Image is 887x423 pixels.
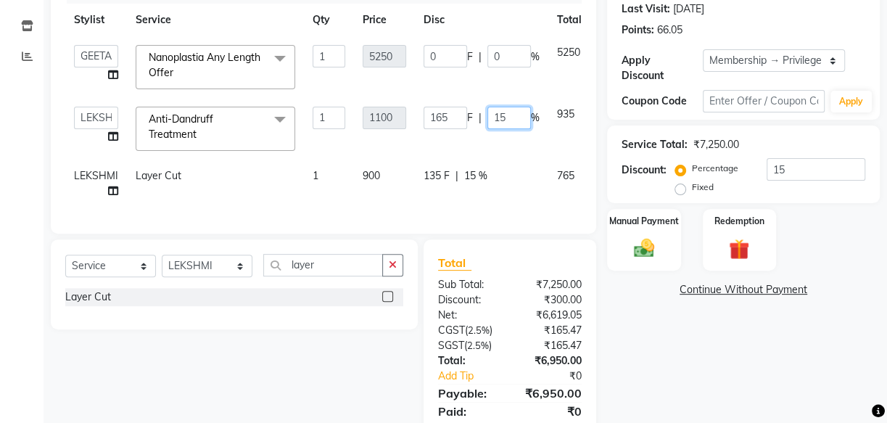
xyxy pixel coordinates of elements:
[427,277,510,292] div: Sub Total:
[354,4,415,36] th: Price
[304,4,354,36] th: Qty
[692,181,714,194] label: Fixed
[557,107,574,120] span: 935
[693,137,739,152] div: ₹7,250.00
[467,49,473,65] span: F
[455,168,458,184] span: |
[424,168,450,184] span: 135 F
[313,169,318,182] span: 1
[524,369,593,384] div: ₹0
[510,385,593,402] div: ₹6,950.00
[427,308,510,323] div: Net:
[510,308,593,323] div: ₹6,619.05
[427,323,510,338] div: ( )
[610,282,877,297] a: Continue Without Payment
[438,324,465,337] span: CGST
[427,385,510,402] div: Payable:
[173,66,180,79] a: x
[622,94,703,109] div: Coupon Code
[510,338,593,353] div: ₹165.47
[657,22,682,38] div: 66.05
[197,128,203,141] a: x
[479,110,482,126] span: |
[510,353,593,369] div: ₹6,950.00
[531,110,540,126] span: %
[427,292,510,308] div: Discount:
[149,112,213,141] span: Anti-Dandruff Treatment
[438,339,464,352] span: SGST
[692,162,738,175] label: Percentage
[468,324,490,336] span: 2.5%
[438,255,471,271] span: Total
[510,323,593,338] div: ₹165.47
[548,4,590,36] th: Total
[427,403,510,420] div: Paid:
[557,169,574,182] span: 765
[510,292,593,308] div: ₹300.00
[510,277,593,292] div: ₹7,250.00
[363,169,380,182] span: 900
[622,53,703,83] div: Apply Discount
[622,137,688,152] div: Service Total:
[622,163,667,178] div: Discount:
[427,353,510,369] div: Total:
[531,49,540,65] span: %
[149,51,260,79] span: Nanoplastia Any Length Offer
[415,4,548,36] th: Disc
[703,90,825,112] input: Enter Offer / Coupon Code
[427,338,510,353] div: ( )
[464,168,487,184] span: 15 %
[467,110,473,126] span: F
[127,4,304,36] th: Service
[622,22,654,38] div: Points:
[136,169,181,182] span: Layer Cut
[722,237,756,262] img: _gift.svg
[557,46,580,59] span: 5250
[609,215,679,228] label: Manual Payment
[65,289,111,305] div: Layer Cut
[510,403,593,420] div: ₹0
[74,169,118,182] span: LEKSHMI
[65,4,127,36] th: Stylist
[427,369,524,384] a: Add Tip
[714,215,764,228] label: Redemption
[830,91,872,112] button: Apply
[467,340,489,351] span: 2.5%
[479,49,482,65] span: |
[673,1,704,17] div: [DATE]
[627,237,661,260] img: _cash.svg
[263,254,383,276] input: Search or Scan
[622,1,670,17] div: Last Visit:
